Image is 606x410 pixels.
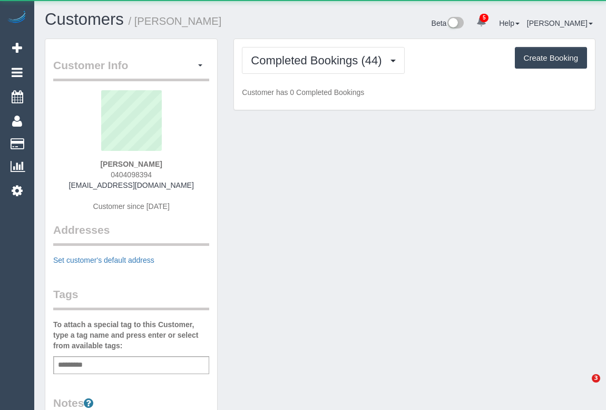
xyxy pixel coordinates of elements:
button: Completed Bookings (44) [242,47,404,74]
span: 3 [592,374,600,383]
strong: [PERSON_NAME] [100,160,162,168]
a: Beta [432,19,464,27]
a: [PERSON_NAME] [527,19,593,27]
img: Automaid Logo [6,11,27,25]
p: Customer has 0 Completed Bookings [242,87,587,98]
label: To attach a special tag to this Customer, type a tag name and press enter or select from availabl... [53,319,209,351]
legend: Tags [53,287,209,310]
legend: Customer Info [53,58,209,81]
span: 5 [480,14,488,22]
button: Create Booking [515,47,587,69]
iframe: Intercom live chat [570,374,595,399]
small: / [PERSON_NAME] [129,15,222,27]
span: 0404098394 [111,170,152,179]
a: 5 [471,11,492,34]
a: [EMAIL_ADDRESS][DOMAIN_NAME] [69,181,194,189]
span: Completed Bookings (44) [251,54,387,67]
a: Customers [45,10,124,28]
a: Set customer's default address [53,256,154,264]
img: New interface [446,17,464,31]
a: Help [499,19,520,27]
span: Customer since [DATE] [93,202,170,211]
